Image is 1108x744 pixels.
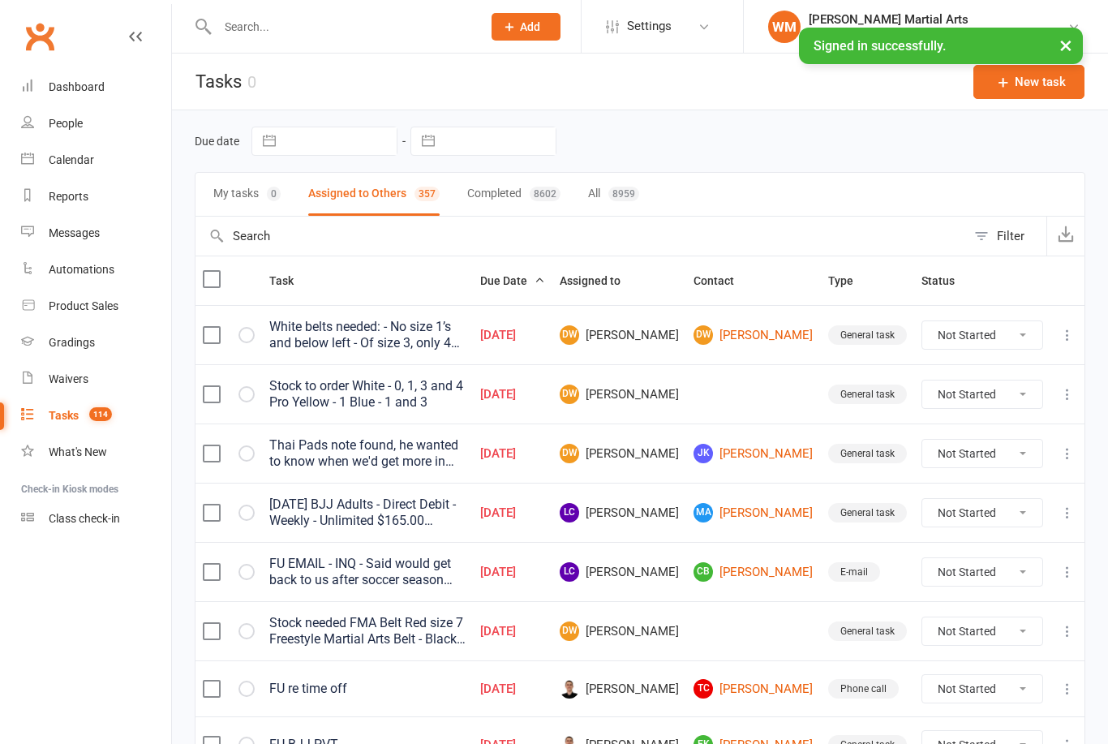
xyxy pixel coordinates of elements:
[694,562,713,582] span: CB
[560,562,679,582] span: [PERSON_NAME]
[560,385,679,404] span: [PERSON_NAME]
[49,445,107,458] div: What's New
[828,325,907,345] div: General task
[828,385,907,404] div: General task
[921,274,973,287] span: Status
[966,217,1046,256] button: Filter
[560,621,679,641] span: [PERSON_NAME]
[269,437,466,470] div: Thai Pads note found, he wanted to know when we'd get more in and how much they'd cost.
[21,142,171,178] a: Calendar
[21,178,171,215] a: Reports
[560,444,679,463] span: [PERSON_NAME]
[467,173,560,216] button: Completed8602
[921,271,973,290] button: Status
[21,398,171,434] a: Tasks 114
[49,299,118,312] div: Product Sales
[973,65,1084,99] button: New task
[809,12,1067,27] div: [PERSON_NAME] Martial Arts
[49,190,88,203] div: Reports
[694,503,713,523] span: MA
[560,679,679,699] span: [PERSON_NAME]
[608,187,639,201] div: 8959
[560,325,679,345] span: [PERSON_NAME]
[694,679,814,699] a: TC[PERSON_NAME]
[480,271,545,290] button: Due Date
[694,562,814,582] a: CB[PERSON_NAME]
[269,615,466,647] div: Stock needed FMA Belt Red size 7 Freestyle Martial Arts Belt - Black Green - 6 Freestyle Martial ...
[520,20,540,33] span: Add
[195,217,966,256] input: Search
[530,187,560,201] div: 8602
[269,274,311,287] span: Task
[997,226,1024,246] div: Filter
[49,336,95,349] div: Gradings
[560,271,638,290] button: Assigned to
[269,378,466,411] div: Stock to order White - 0, 1, 3 and 4 Pro Yellow - 1 Blue - 1 and 3
[694,444,814,463] a: JK[PERSON_NAME]
[480,682,545,696] div: [DATE]
[19,16,60,57] a: Clubworx
[49,372,88,385] div: Waivers
[21,434,171,471] a: What's New
[560,503,679,523] span: [PERSON_NAME]
[828,274,871,287] span: Type
[49,512,120,525] div: Class check-in
[627,8,672,45] span: Settings
[49,409,79,422] div: Tasks
[814,38,946,54] span: Signed in successfully.
[694,444,713,463] span: JK
[828,621,907,641] div: General task
[480,625,545,639] div: [DATE]
[560,444,579,463] span: DW
[269,556,466,588] div: FU EMAIL - INQ - Said would get back to us after soccer season was over.
[414,187,440,201] div: 357
[49,263,114,276] div: Automations
[828,271,871,290] button: Type
[195,135,239,148] label: Due date
[828,444,907,463] div: General task
[21,325,171,361] a: Gradings
[560,621,579,641] span: DW
[492,13,560,41] button: Add
[768,11,801,43] div: WM
[308,173,440,216] button: Assigned to Others357
[828,503,907,523] div: General task
[269,271,311,290] button: Task
[560,274,638,287] span: Assigned to
[480,388,545,402] div: [DATE]
[694,503,814,523] a: MA[PERSON_NAME]
[480,447,545,461] div: [DATE]
[480,274,545,287] span: Due Date
[213,173,281,216] button: My tasks0
[694,325,814,345] a: DW[PERSON_NAME]
[21,501,171,537] a: Class kiosk mode
[828,679,899,699] div: Phone call
[560,325,579,345] span: DW
[1051,28,1080,62] button: ×
[480,506,545,520] div: [DATE]
[269,497,466,529] div: [DATE] BJJ Adults - Direct Debit - Weekly - Unlimited $165.00 Upcoming Attempted once [DATE] BJJ ...
[21,105,171,142] a: People
[560,503,579,523] span: LC
[694,679,713,699] span: TC
[809,27,1067,41] div: [PERSON_NAME] Martial Arts and Fitness Academy
[21,215,171,252] a: Messages
[480,329,545,342] div: [DATE]
[560,562,579,582] span: LC
[49,117,83,130] div: People
[694,274,752,287] span: Contact
[269,319,466,351] div: White belts needed: - No size 1’s and below left - Of size 3, only 4 belts left - No size 5’s - [...
[21,252,171,288] a: Automations
[560,385,579,404] span: DW
[21,361,171,398] a: Waivers
[49,226,100,239] div: Messages
[269,681,466,697] div: FU re time off
[213,15,470,38] input: Search...
[694,325,713,345] span: DW
[49,153,94,166] div: Calendar
[21,69,171,105] a: Dashboard
[588,173,639,216] button: All8959
[828,562,880,582] div: E-mail
[172,54,256,110] h1: Tasks
[21,288,171,325] a: Product Sales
